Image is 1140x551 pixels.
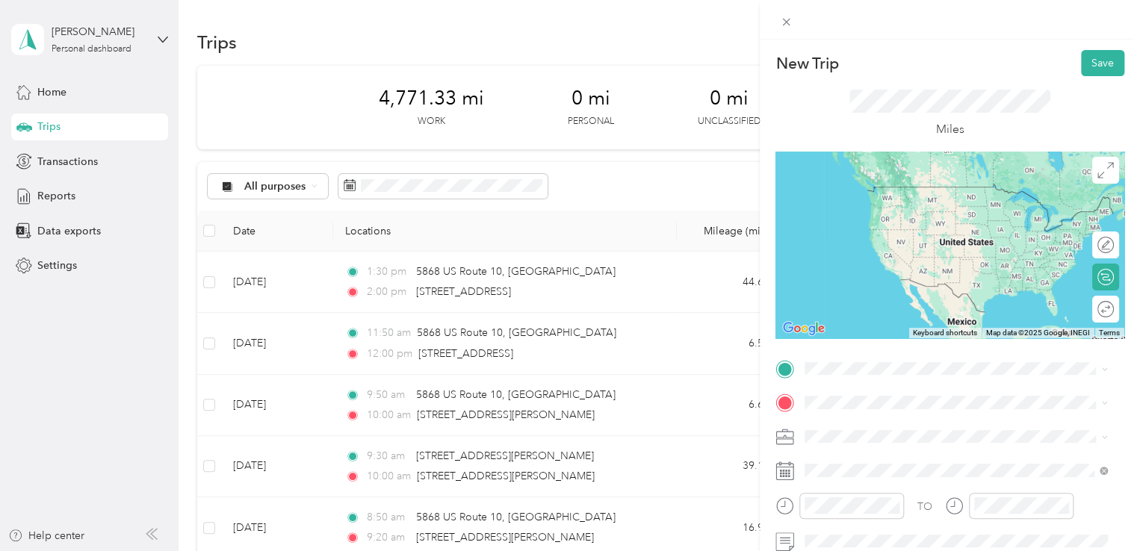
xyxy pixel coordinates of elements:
[775,53,838,74] p: New Trip
[917,499,932,514] div: TO
[1056,467,1140,551] iframe: Everlance-gr Chat Button Frame
[779,319,828,338] a: Open this area in Google Maps (opens a new window)
[1081,50,1124,76] button: Save
[936,120,964,139] p: Miles
[986,329,1090,337] span: Map data ©2025 Google, INEGI
[913,328,977,338] button: Keyboard shortcuts
[779,319,828,338] img: Google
